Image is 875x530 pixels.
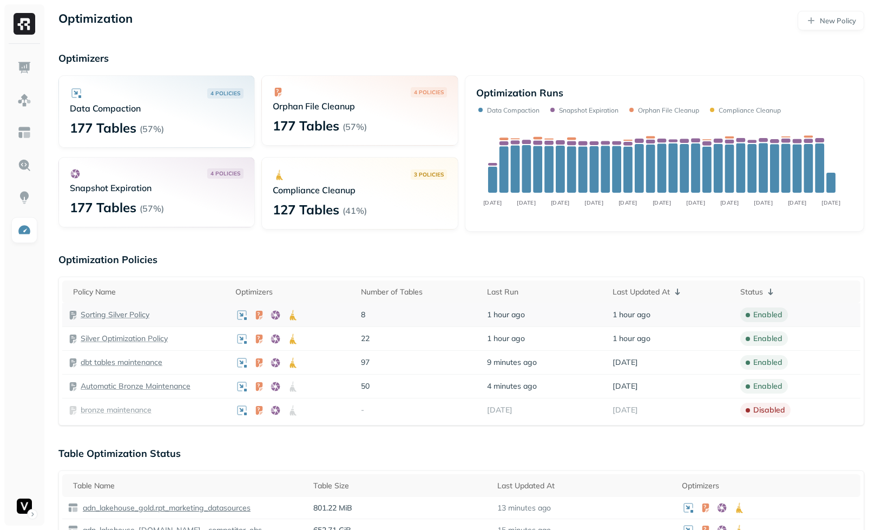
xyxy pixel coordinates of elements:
p: Optimization Policies [58,253,864,266]
p: enabled [753,310,782,320]
p: Snapshot Expiration [559,106,619,114]
p: Compliance Cleanup [273,185,446,195]
tspan: [DATE] [584,199,603,206]
span: [DATE] [613,381,638,391]
p: adn_lakehouse_gold.rpt_marketing_datasources [81,503,251,513]
p: Data Compaction [70,103,244,114]
p: ( 57% ) [343,121,367,132]
p: Orphan File Cleanup [638,106,699,114]
p: Table Optimization Status [58,447,864,460]
a: Automatic Bronze Maintenance [81,381,190,391]
p: 177 Tables [273,117,339,134]
p: ( 41% ) [343,205,367,216]
tspan: [DATE] [517,199,536,206]
div: Policy Name [73,287,225,297]
img: table [68,502,78,513]
a: Silver Optimization Policy [81,333,168,344]
p: enabled [753,357,782,368]
p: 3 POLICIES [414,171,444,179]
tspan: [DATE] [720,199,739,206]
img: Optimization [17,223,31,237]
tspan: [DATE] [619,199,637,206]
p: 8 [361,310,476,320]
p: New Policy [820,16,856,26]
tspan: [DATE] [788,199,807,206]
a: bronze maintenance [81,405,152,415]
p: ( 57% ) [140,203,164,214]
span: 1 hour ago [487,333,525,344]
p: 4 POLICIES [210,169,240,178]
tspan: [DATE] [652,199,671,206]
p: enabled [753,333,782,344]
img: Query Explorer [17,158,31,172]
p: Orphan File Cleanup [273,101,446,112]
p: 127 Tables [273,201,339,218]
p: enabled [753,381,782,391]
p: 22 [361,333,476,344]
p: 177 Tables [70,119,136,136]
div: Table Name [73,481,302,491]
p: Optimization [58,11,133,30]
div: Status [740,285,855,298]
img: Assets [17,93,31,107]
img: Asset Explorer [17,126,31,140]
tspan: [DATE] [551,199,570,206]
tspan: [DATE] [821,199,840,206]
p: Optimization Runs [476,87,563,99]
p: Snapshot Expiration [70,182,244,193]
span: [DATE] [613,357,638,368]
img: Insights [17,191,31,205]
a: dbt tables maintenance [81,357,162,368]
p: ( 57% ) [140,123,164,134]
div: Number of Tables [361,287,476,297]
tspan: [DATE] [754,199,773,206]
p: disabled [753,405,785,415]
img: Voodoo [17,499,32,514]
a: Sorting Silver Policy [81,310,149,320]
span: [DATE] [613,405,638,415]
p: 801.22 MiB [313,503,486,513]
p: 13 minutes ago [497,503,551,513]
p: 50 [361,381,476,391]
img: Dashboard [17,61,31,75]
span: 9 minutes ago [487,357,537,368]
span: 4 minutes ago [487,381,537,391]
img: Ryft [14,13,35,35]
p: Optimizers [58,52,864,64]
span: [DATE] [487,405,512,415]
div: Optimizers [682,481,855,491]
div: Last Updated At [613,285,729,298]
div: Table Size [313,481,486,491]
tspan: [DATE] [483,199,502,206]
p: 4 POLICIES [210,89,240,97]
div: Last Updated At [497,481,670,491]
tspan: [DATE] [686,199,705,206]
span: 1 hour ago [613,310,650,320]
p: - [361,405,476,415]
div: Last Run [487,287,602,297]
a: New Policy [798,11,864,30]
a: adn_lakehouse_gold.rpt_marketing_datasources [78,503,251,513]
span: 1 hour ago [613,333,650,344]
span: 1 hour ago [487,310,525,320]
p: Data Compaction [487,106,540,114]
p: 97 [361,357,476,368]
div: Optimizers [235,287,350,297]
p: 4 POLICIES [414,88,444,96]
p: 177 Tables [70,199,136,216]
p: Compliance Cleanup [719,106,781,114]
